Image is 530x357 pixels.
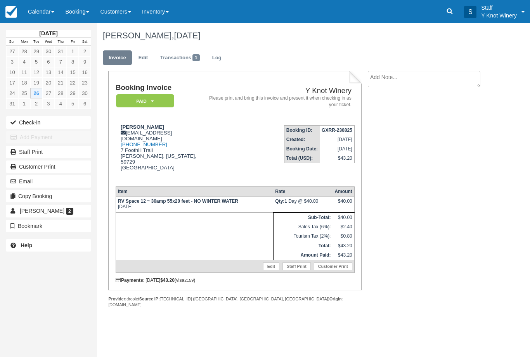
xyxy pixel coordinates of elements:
[314,262,352,270] a: Customer Print
[5,6,17,18] img: checkfront-main-nav-mini-logo.png
[481,4,517,12] p: Staff
[55,46,67,57] a: 31
[79,98,91,109] a: 6
[30,38,42,46] th: Tue
[116,187,273,197] th: Item
[6,175,91,188] button: Email
[108,297,126,301] strong: Provider:
[42,38,54,46] th: Wed
[320,153,354,163] td: $43.20
[154,50,206,66] a: Transactions1
[6,131,91,143] button: Add Payment
[30,98,42,109] a: 2
[6,67,18,78] a: 10
[116,84,206,92] h1: Booking Invoice
[67,46,79,57] a: 1
[6,78,18,88] a: 17
[116,94,171,108] a: Paid
[6,205,91,217] a: [PERSON_NAME] 2
[55,67,67,78] a: 14
[160,278,175,283] strong: $43.20
[320,135,354,144] td: [DATE]
[333,241,354,251] td: $43.20
[116,278,355,283] div: : [DATE] (visa )
[273,250,333,260] th: Amount Paid:
[329,297,341,301] strong: Origin
[67,38,79,46] th: Fri
[263,262,279,270] a: Edit
[334,198,352,210] div: $40.00
[284,135,320,144] th: Created:
[55,88,67,98] a: 28
[6,239,91,252] a: Help
[333,213,354,222] td: $40.00
[30,67,42,78] a: 12
[273,231,333,241] td: Tourism Tax (2%):
[333,222,354,231] td: $2.40
[55,78,67,88] a: 21
[42,88,54,98] a: 27
[174,31,200,40] span: [DATE]
[18,98,30,109] a: 1
[333,250,354,260] td: $43.20
[20,208,64,214] span: [PERSON_NAME]
[79,57,91,67] a: 9
[18,38,30,46] th: Mon
[18,67,30,78] a: 11
[481,12,517,19] p: Y Knot Winery
[139,297,160,301] strong: Source IP:
[6,46,18,57] a: 27
[192,54,200,61] span: 1
[67,67,79,78] a: 15
[121,124,164,130] strong: [PERSON_NAME]
[275,198,284,204] strong: Qty
[67,88,79,98] a: 29
[6,190,91,202] button: Copy Booking
[206,50,227,66] a: Log
[209,87,352,95] h2: Y Knot Winery
[30,78,42,88] a: 19
[103,31,489,40] h1: [PERSON_NAME],
[18,88,30,98] a: 25
[284,144,320,153] th: Booking Date:
[30,46,42,57] a: 29
[6,98,18,109] a: 31
[333,231,354,241] td: $0.80
[67,57,79,67] a: 8
[18,46,30,57] a: 28
[116,124,206,180] div: [EMAIL_ADDRESS][DOMAIN_NAME] 7 Foothill Trail [PERSON_NAME], [US_STATE], 59729 [GEOGRAPHIC_DATA]
[6,38,18,46] th: Sun
[282,262,311,270] a: Staff Print
[55,38,67,46] th: Thu
[79,88,91,98] a: 30
[79,67,91,78] a: 16
[79,46,91,57] a: 2
[6,116,91,129] button: Check-in
[42,57,54,67] a: 6
[273,241,333,251] th: Total:
[273,222,333,231] td: Sales Tax (6%):
[42,67,54,78] a: 13
[284,126,320,135] th: Booking ID:
[67,98,79,109] a: 5
[30,88,42,98] a: 26
[320,144,354,153] td: [DATE]
[66,208,73,215] span: 2
[55,98,67,109] a: 4
[116,197,273,212] td: [DATE]
[121,141,167,147] a: [PHONE_NUMBER]
[118,198,238,204] strong: RV Space 12 ~ 30amp 55x20 feet - NO WINTER WATER
[30,57,42,67] a: 5
[6,146,91,158] a: Staff Print
[42,98,54,109] a: 3
[103,50,132,66] a: Invoice
[273,197,333,212] td: 1 Day @ $40.00
[333,187,354,197] th: Amount
[464,6,476,18] div: S
[273,213,333,222] th: Sub-Total:
[67,78,79,88] a: 22
[39,30,57,36] strong: [DATE]
[116,278,143,283] strong: Payments
[42,78,54,88] a: 20
[21,242,32,248] b: Help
